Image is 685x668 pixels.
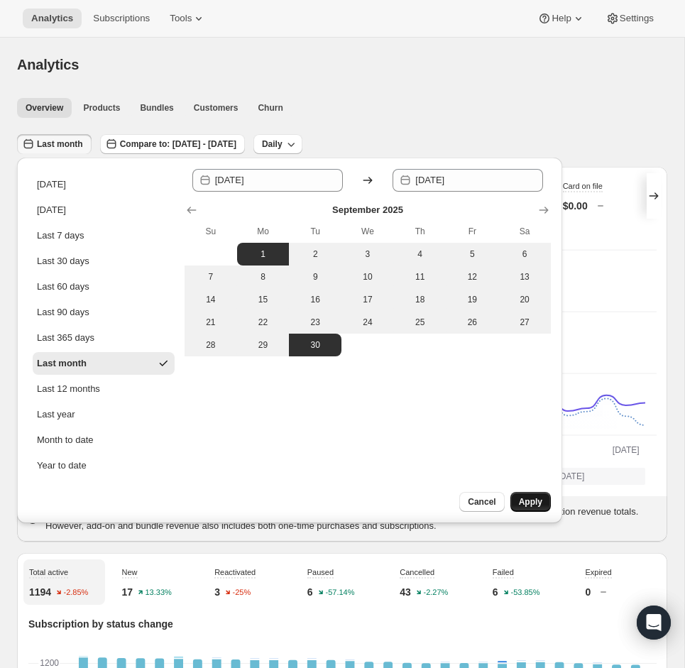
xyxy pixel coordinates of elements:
[504,294,545,305] span: 20
[597,9,662,28] button: Settings
[423,588,448,597] text: -2.27%
[122,585,133,599] p: 17
[468,496,495,508] span: Cancel
[243,317,284,328] span: 22
[33,429,175,451] button: Month to date
[498,265,551,288] button: Saturday September 13 2025
[307,659,317,660] rect: New-1 1
[504,271,545,283] span: 13
[289,220,341,243] th: Tuesday
[529,9,593,28] button: Help
[498,288,551,311] button: Saturday September 20 2025
[446,265,499,288] button: Friday September 12 2025
[194,102,239,114] span: Customers
[341,243,394,265] button: Wednesday September 3 2025
[394,311,446,334] button: Thursday September 25 2025
[307,585,313,599] p: 6
[33,378,175,400] button: Last 12 months
[459,492,504,512] button: Cancel
[243,294,284,305] span: 15
[250,657,259,659] rect: Expired-6 0
[295,317,336,328] span: 23
[185,288,237,311] button: Sunday September 14 2025
[503,468,645,485] button: [DATE] - [DATE]
[555,657,564,659] rect: Expired-6 0
[214,585,220,599] p: 3
[28,617,656,631] p: Subscription by status change
[214,568,256,576] span: Reactivated
[394,220,446,243] th: Thursday
[243,271,284,283] span: 8
[17,134,92,154] button: Last month
[288,657,297,659] rect: Expired-6 0
[347,248,388,260] span: 3
[585,585,591,599] p: 0
[289,334,341,356] button: End of range Tuesday September 30 2025
[182,200,202,220] button: Show previous month, August 2025
[295,271,336,283] span: 9
[185,334,237,356] button: Sunday September 28 2025
[33,327,175,349] button: Last 365 days
[212,657,221,659] rect: Expired-6 0
[400,294,441,305] span: 18
[341,288,394,311] button: Wednesday September 17 2025
[446,311,499,334] button: Friday September 26 2025
[258,102,283,114] span: Churn
[504,317,545,328] span: 27
[140,102,173,114] span: Bundles
[250,659,259,660] rect: New-1 1
[347,294,388,305] span: 17
[37,203,66,217] div: [DATE]
[29,585,51,599] p: 1194
[289,265,341,288] button: Tuesday September 9 2025
[232,588,251,597] text: -25%
[517,661,526,662] rect: New-1 1
[33,199,175,221] button: [DATE]
[136,657,145,659] rect: Expired-6 0
[170,13,192,24] span: Tools
[585,568,611,576] span: Expired
[394,243,446,265] button: Thursday September 4 2025
[253,134,302,154] button: Daily
[446,243,499,265] button: Friday September 5 2025
[295,339,336,351] span: 30
[37,177,66,192] div: [DATE]
[383,657,393,659] rect: Expired-6 0
[190,226,231,237] span: Su
[185,265,237,288] button: Sunday September 7 2025
[190,317,231,328] span: 21
[146,588,172,597] text: 13.33%
[519,496,542,508] span: Apply
[510,492,551,512] button: Apply
[498,657,507,659] rect: Expired-6 0
[307,657,317,659] rect: Expired-6 0
[400,568,434,576] span: Cancelled
[37,138,83,150] span: Last month
[452,271,493,283] span: 12
[289,243,341,265] button: Tuesday September 2 2025
[212,657,221,659] rect: New-1 1
[346,657,355,659] rect: Expired-6 0
[155,657,164,659] rect: Expired-6 0
[517,657,526,659] rect: Expired-6 0
[422,657,431,659] rect: Expired-6 0
[400,585,411,599] p: 43
[33,301,175,324] button: Last 90 days
[459,657,468,659] rect: Expired-6 0
[504,248,545,260] span: 6
[100,134,245,154] button: Compare to: [DATE] - [DATE]
[190,271,231,283] span: 7
[637,606,671,640] div: Open Intercom Messenger
[563,182,603,190] span: Card on file
[190,339,231,351] span: 28
[394,265,446,288] button: Thursday September 11 2025
[631,657,640,659] rect: Expired-6 0
[295,294,336,305] span: 16
[347,271,388,283] span: 10
[289,311,341,334] button: Tuesday September 23 2025
[243,226,284,237] span: Mo
[237,311,290,334] button: Monday September 22 2025
[478,662,488,663] rect: New-1 1
[327,657,336,659] rect: Expired-6 0
[37,459,87,473] div: Year to date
